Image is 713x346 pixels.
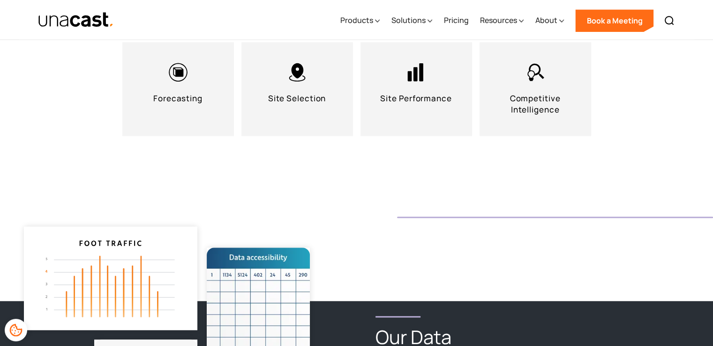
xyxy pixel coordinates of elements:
img: Foot Traffic graph [35,232,186,324]
p: Forecasting [153,93,203,104]
div: About [535,1,564,40]
a: Pricing [443,1,468,40]
div: Solutions [391,15,425,26]
div: Products [340,1,380,40]
a: Book a Meeting [575,9,653,32]
a: Forecasting [122,42,234,136]
a: Site Performance [360,42,472,136]
div: Resources [480,15,517,26]
div: Products [340,15,373,26]
div: Resources [480,1,524,40]
a: Site Selection [241,42,353,136]
p: Site Performance [380,93,451,104]
img: Unacast text logo [38,12,114,28]
div: Cookie Preferences [5,319,27,341]
a: Competitive Intelligence [480,42,591,136]
a: home [38,12,114,28]
p: Site Selection [268,93,326,104]
div: About [535,15,557,26]
img: Search icon [664,15,675,26]
div: Solutions [391,1,432,40]
p: Competitive Intelligence [489,93,582,115]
